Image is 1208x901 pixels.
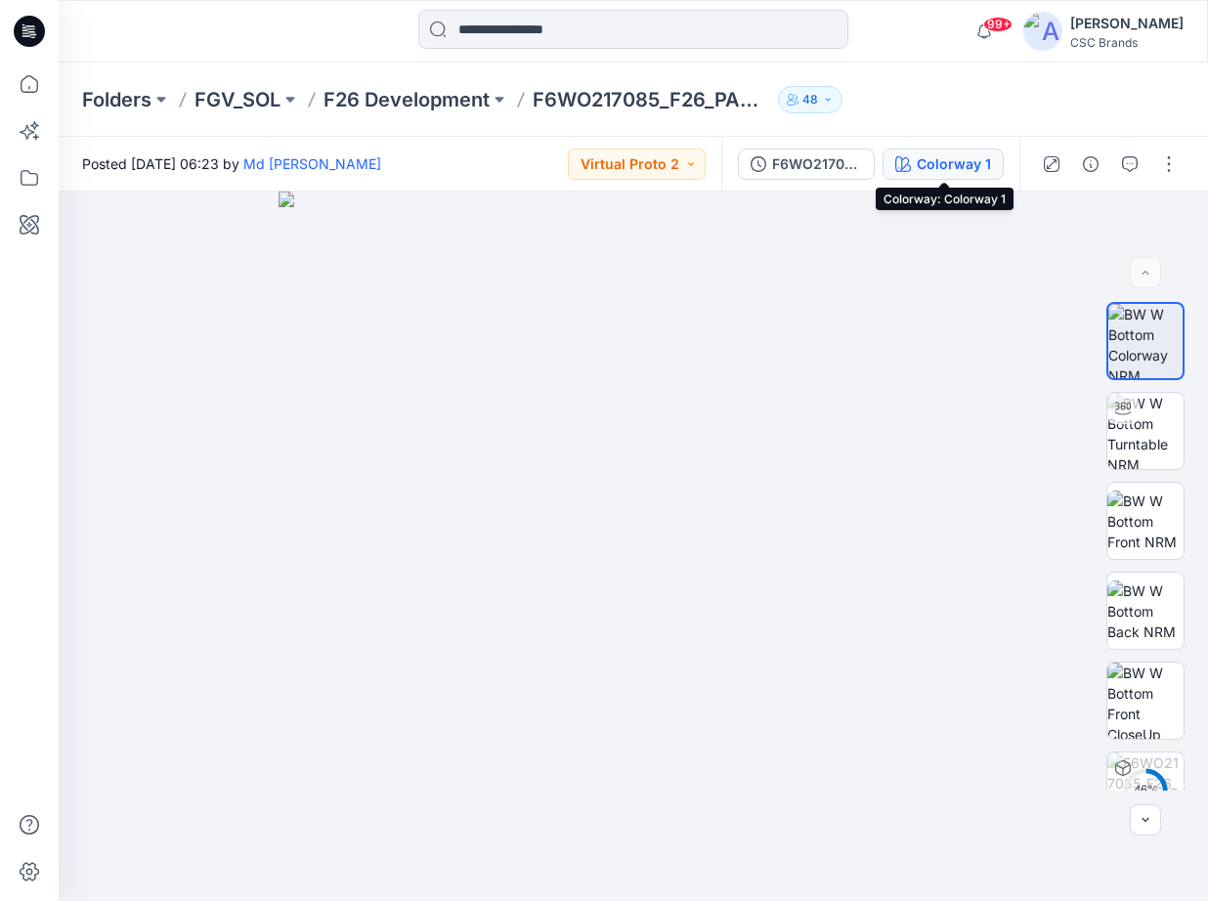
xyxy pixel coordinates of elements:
img: eyJhbGciOiJIUzI1NiIsImtpZCI6IjAiLCJzbHQiOiJzZXMiLCJ0eXAiOiJKV1QifQ.eyJkYXRhIjp7InR5cGUiOiJzdG9yYW... [279,192,988,901]
div: [PERSON_NAME] [1070,12,1184,35]
a: FGV_SOL [194,86,280,113]
img: BW W Bottom Turntable NRM [1107,393,1184,469]
button: F6WO217085_F26_PAACT_VP2 [738,149,875,180]
div: F6WO217085_F26_PAACT_VP2 [772,153,862,175]
span: Posted [DATE] 06:23 by [82,153,381,174]
img: BW W Bottom Front NRM [1107,491,1184,552]
button: 48 [778,86,842,113]
div: 46 % [1122,782,1169,798]
a: F26 Development [324,86,490,113]
div: CSC Brands [1070,35,1184,50]
button: Colorway 1 [883,149,1004,180]
span: 99+ [983,17,1013,32]
p: F6WO217085_F26_PAACT [533,86,770,113]
img: BW W Bottom Back NRM [1107,580,1184,642]
img: BW W Bottom Front CloseUp NRM [1107,663,1184,739]
img: F6WO217085_F26_PAACT_VP2 Colorway 1 [1107,752,1184,829]
button: Details [1075,149,1106,180]
p: 48 [802,89,818,110]
img: BW W Bottom Colorway NRM [1108,304,1183,378]
div: Colorway 1 [917,153,991,175]
img: avatar [1023,12,1062,51]
a: Md [PERSON_NAME] [243,155,381,172]
a: Folders [82,86,151,113]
